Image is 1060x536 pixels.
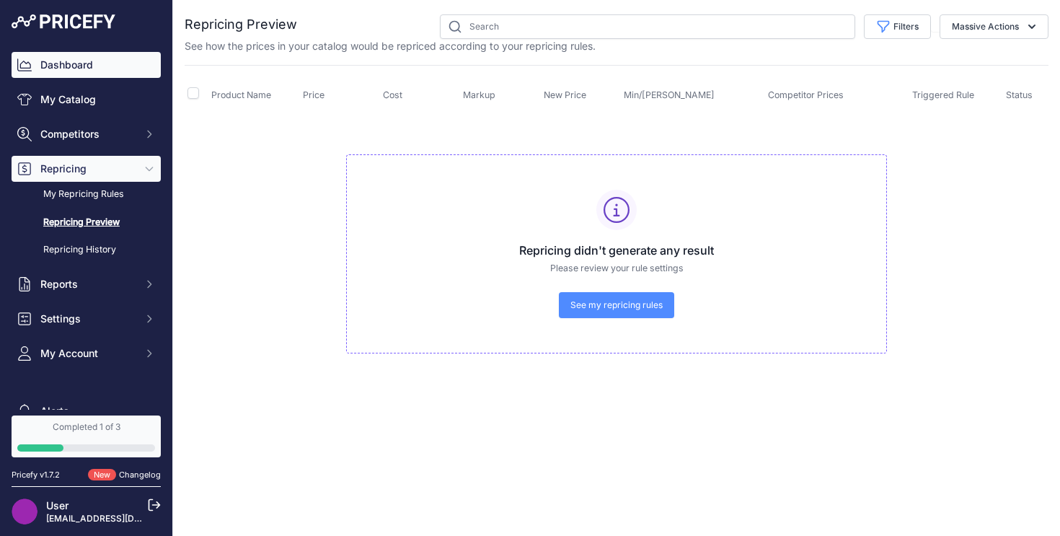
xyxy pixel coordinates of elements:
a: Changelog [119,470,161,480]
a: [EMAIL_ADDRESS][DOMAIN_NAME] [46,513,197,524]
a: Alerts [12,398,161,424]
span: Reports [40,277,135,291]
a: My Catalog [12,87,161,113]
span: Repricing [40,162,135,176]
span: Competitor Prices [768,89,844,100]
a: Completed 1 of 3 [12,416,161,457]
nav: Sidebar [12,52,161,479]
a: See my repricing rules [559,292,674,318]
input: Search [440,14,855,39]
a: User [46,499,69,511]
span: Cost [383,89,402,100]
span: See my repricing rules [570,299,663,311]
button: Filters [864,14,931,39]
p: See how the prices in your catalog would be repriced according to your repricing rules. [185,39,596,53]
img: Pricefy Logo [12,14,115,29]
a: Repricing Preview [12,210,161,235]
h2: Repricing Preview [185,14,297,35]
a: Repricing History [12,237,161,263]
span: Triggered Rule [912,89,974,100]
div: Completed 1 of 3 [17,421,155,433]
h3: Repricing didn't generate any result [358,242,875,259]
span: Price [303,89,324,100]
button: Competitors [12,121,161,147]
span: Product Name [211,89,271,100]
button: My Account [12,341,161,366]
span: Markup [463,89,495,100]
button: Repricing [12,156,161,182]
span: New [88,469,116,481]
button: Settings [12,306,161,332]
a: Dashboard [12,52,161,78]
p: Please review your rule settings [358,262,875,276]
span: Min/[PERSON_NAME] [624,89,715,100]
div: Pricefy v1.7.2 [12,469,60,481]
a: My Repricing Rules [12,182,161,207]
span: New Price [544,89,586,100]
span: My Account [40,346,135,361]
span: Status [1006,89,1033,100]
button: Massive Actions [940,14,1048,39]
button: Reports [12,271,161,297]
span: Competitors [40,127,135,141]
span: Settings [40,312,135,326]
